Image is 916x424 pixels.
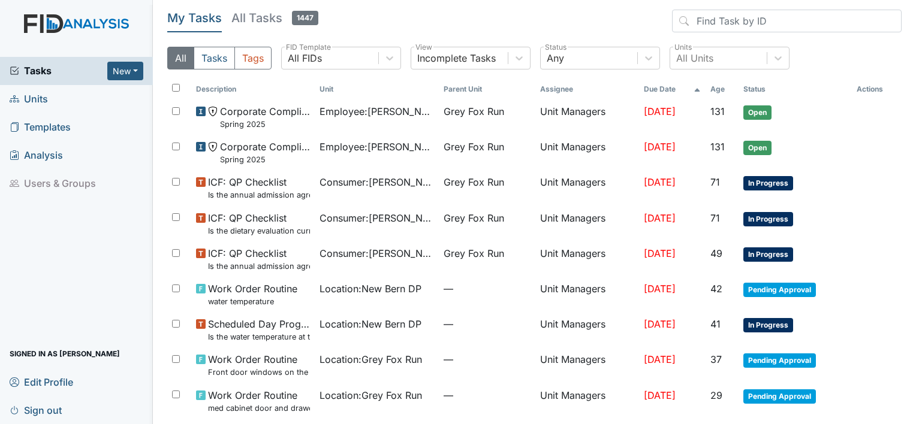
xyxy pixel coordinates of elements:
th: Toggle SortBy [706,79,739,99]
td: Unit Managers [535,170,638,205]
h5: My Tasks [167,10,222,26]
span: Sign out [10,401,62,419]
span: Grey Fox Run [444,211,504,225]
span: In Progress [743,212,793,226]
span: Work Order Routine water temperature [208,281,297,307]
span: Pending Approval [743,389,816,404]
td: Unit Managers [535,135,638,170]
span: 29 [710,389,722,401]
span: Pending Approval [743,353,816,368]
div: All Units [676,51,713,65]
span: 49 [710,247,722,259]
small: water temperature [208,296,297,307]
span: ICF: QP Checklist Is the dietary evaluation current? (document the date in the comment section) [208,211,311,237]
span: ICF: QP Checklist Is the annual admission agreement current? (document the date in the comment se... [208,246,311,272]
span: [DATE] [644,105,676,117]
span: Employee : [PERSON_NAME][GEOGRAPHIC_DATA] [320,104,434,119]
span: Edit Profile [10,372,73,391]
span: [DATE] [644,283,676,295]
span: Open [743,141,772,155]
td: Unit Managers [535,312,638,347]
td: Unit Managers [535,206,638,241]
span: ICF: QP Checklist Is the annual admission agreement current? (document the date in the comment se... [208,175,311,201]
td: Unit Managers [535,277,638,312]
span: 42 [710,283,722,295]
small: med cabinet door and drawer [208,402,311,414]
span: — [444,352,531,367]
small: Is the water temperature at the kitchen sink between 100 to 110 degrees? [208,331,311,343]
td: Unit Managers [535,347,638,383]
td: Unit Managers [535,241,638,277]
span: In Progress [743,176,793,190]
span: Units [10,90,48,108]
div: Type filter [167,47,272,69]
span: 41 [710,318,721,330]
span: 71 [710,212,720,224]
span: Location : New Bern DP [320,317,421,331]
span: Analysis [10,146,63,165]
span: Corporate Compliance Spring 2025 [220,104,311,130]
span: Location : Grey Fox Run [320,388,422,402]
div: All FIDs [288,51,322,65]
span: Work Order Routine med cabinet door and drawer [208,388,311,414]
small: Spring 2025 [220,154,311,165]
span: 1447 [292,11,318,25]
span: [DATE] [644,389,676,401]
div: Any [547,51,564,65]
span: Location : Grey Fox Run [320,352,422,367]
span: Pending Approval [743,283,816,297]
span: Consumer : [PERSON_NAME] [320,246,434,261]
span: 131 [710,141,725,153]
th: Toggle SortBy [439,79,535,99]
span: [DATE] [644,141,676,153]
span: Grey Fox Run [444,104,504,119]
span: 37 [710,353,722,365]
span: Scheduled Day Program Inspection Is the water temperature at the kitchen sink between 100 to 110 ... [208,317,311,343]
input: Find Task by ID [672,10,902,32]
small: Is the annual admission agreement current? (document the date in the comment section) [208,261,311,272]
span: [DATE] [644,212,676,224]
th: Toggle SortBy [191,79,315,99]
span: Grey Fox Run [444,175,504,189]
td: Unit Managers [535,99,638,135]
small: Spring 2025 [220,119,311,130]
button: Tags [234,47,272,69]
span: In Progress [743,318,793,332]
span: [DATE] [644,353,676,365]
th: Toggle SortBy [639,79,706,99]
span: Employee : [PERSON_NAME] [320,140,434,154]
span: Signed in as [PERSON_NAME] [10,344,120,363]
span: — [444,317,531,331]
span: [DATE] [644,318,676,330]
button: Tasks [194,47,235,69]
button: New [107,62,143,80]
span: Work Order Routine Front door windows on the door [208,352,311,378]
span: Grey Fox Run [444,140,504,154]
span: 71 [710,176,720,188]
span: — [444,281,531,296]
small: Is the dietary evaluation current? (document the date in the comment section) [208,225,311,237]
span: Consumer : [PERSON_NAME] [320,211,434,225]
input: Toggle All Rows Selected [172,84,180,92]
button: All [167,47,194,69]
span: Corporate Compliance Spring 2025 [220,140,311,165]
span: Templates [10,118,71,137]
a: Tasks [10,63,107,78]
span: [DATE] [644,247,676,259]
th: Actions [852,79,902,99]
th: Assignee [535,79,638,99]
th: Toggle SortBy [315,79,439,99]
h5: All Tasks [231,10,318,26]
span: Location : New Bern DP [320,281,421,296]
td: Unit Managers [535,383,638,419]
span: Consumer : [PERSON_NAME] [320,175,434,189]
div: Incomplete Tasks [417,51,496,65]
span: 131 [710,105,725,117]
span: Grey Fox Run [444,246,504,261]
span: Open [743,105,772,120]
small: Is the annual admission agreement current? (document the date in the comment section) [208,189,311,201]
th: Toggle SortBy [739,79,852,99]
span: [DATE] [644,176,676,188]
span: In Progress [743,247,793,262]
